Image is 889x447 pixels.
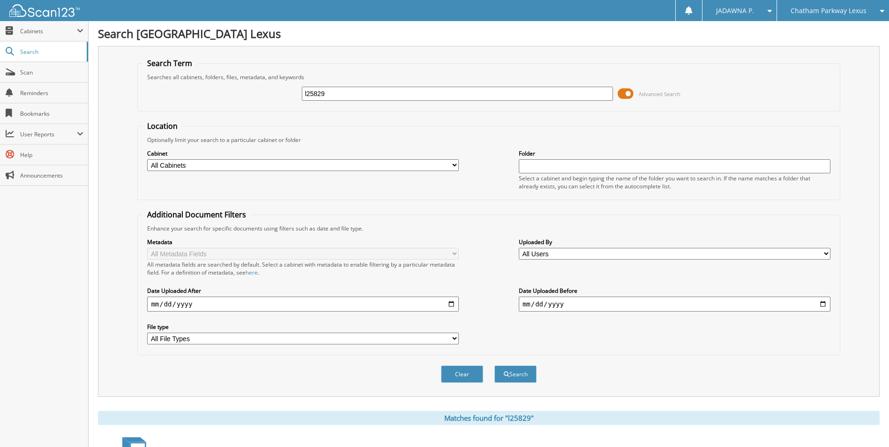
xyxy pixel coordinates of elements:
input: end [519,297,830,312]
span: Reminders [20,89,83,97]
span: Scan [20,68,83,76]
span: JADAWNA P. [716,8,754,14]
label: Metadata [147,238,459,246]
div: Select a cabinet and begin typing the name of the folder you want to search in. If the name match... [519,174,830,190]
span: Bookmarks [20,110,83,118]
span: User Reports [20,130,77,138]
input: start [147,297,459,312]
legend: Location [142,121,182,131]
span: Search [20,48,82,56]
a: here [246,268,258,276]
div: Searches all cabinets, folders, files, metadata, and keywords [142,73,835,81]
span: Cabinets [20,27,77,35]
label: Date Uploaded Before [519,287,830,295]
legend: Search Term [142,58,197,68]
span: Advanced Search [639,90,680,97]
img: scan123-logo-white.svg [9,4,80,17]
div: All metadata fields are searched by default. Select a cabinet with metadata to enable filtering b... [147,261,459,276]
button: Search [494,365,537,383]
button: Clear [441,365,483,383]
div: Matches found for "l25829" [98,411,880,425]
span: Announcements [20,171,83,179]
legend: Additional Document Filters [142,209,251,220]
span: Help [20,151,83,159]
label: Cabinet [147,149,459,157]
h1: Search [GEOGRAPHIC_DATA] Lexus [98,26,880,41]
label: File type [147,323,459,331]
span: Chatham Parkway Lexus [791,8,867,14]
label: Date Uploaded After [147,287,459,295]
label: Uploaded By [519,238,830,246]
div: Enhance your search for specific documents using filters such as date and file type. [142,224,835,232]
div: Optionally limit your search to a particular cabinet or folder [142,136,835,144]
label: Folder [519,149,830,157]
